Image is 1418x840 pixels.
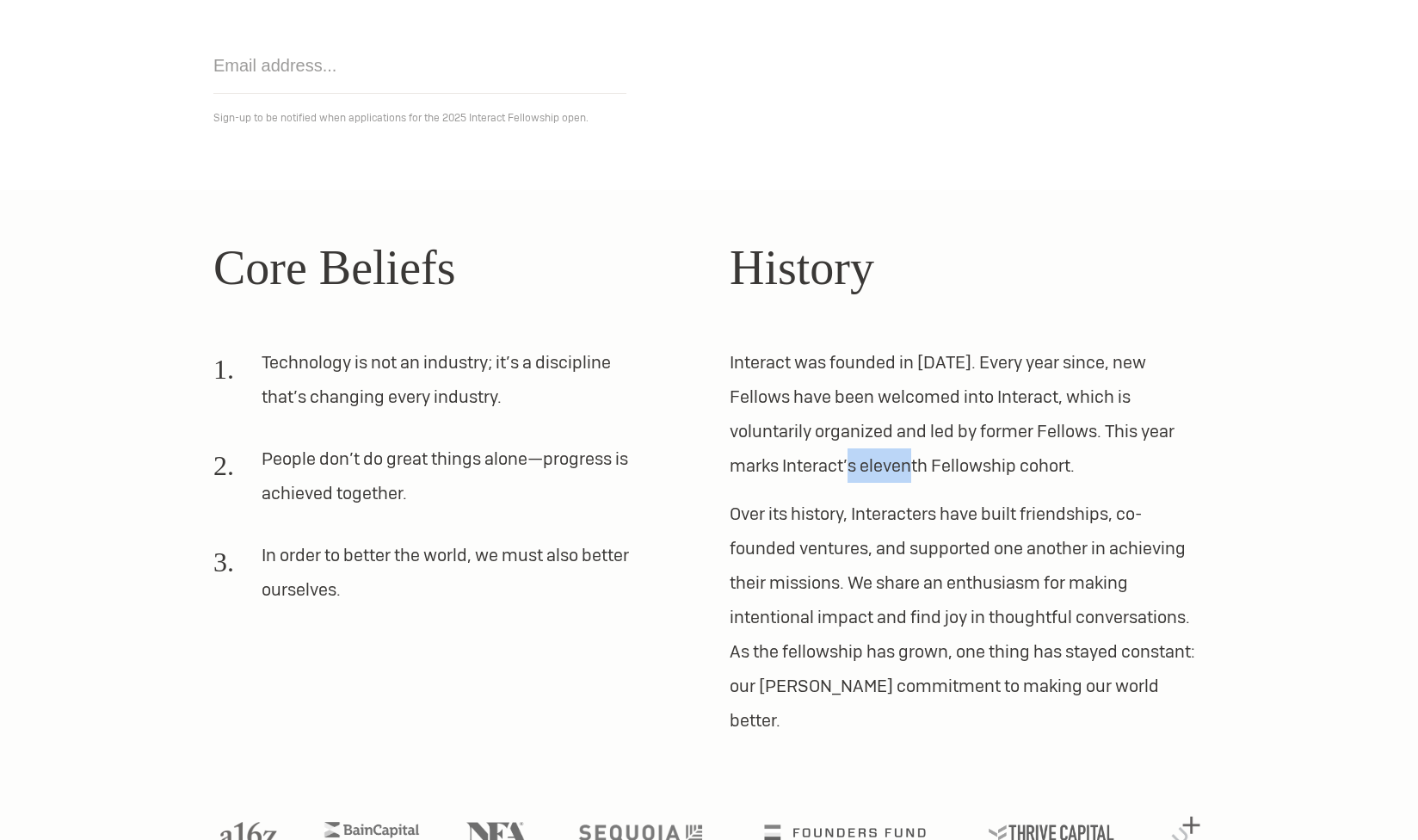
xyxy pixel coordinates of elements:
p: Sign-up to be notified when applications for the 2025 Interact Fellowship open. [213,108,1205,128]
h2: History [730,232,1205,304]
p: Over its history, Interacters have built friendships, co-founded ventures, and supported one anot... [730,497,1205,738]
li: In order to better the world, we must also better ourselves. [213,538,647,621]
input: Email address... [213,38,626,94]
li: Technology is not an industry; it’s a discipline that’s changing every industry. [213,345,647,428]
p: Interact was founded in [DATE]. Every year since, new Fellows have been welcomed into Interact, w... [730,345,1205,483]
h2: Core Beliefs [213,232,688,304]
li: People don’t do great things alone—progress is achieved together. [213,442,647,524]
